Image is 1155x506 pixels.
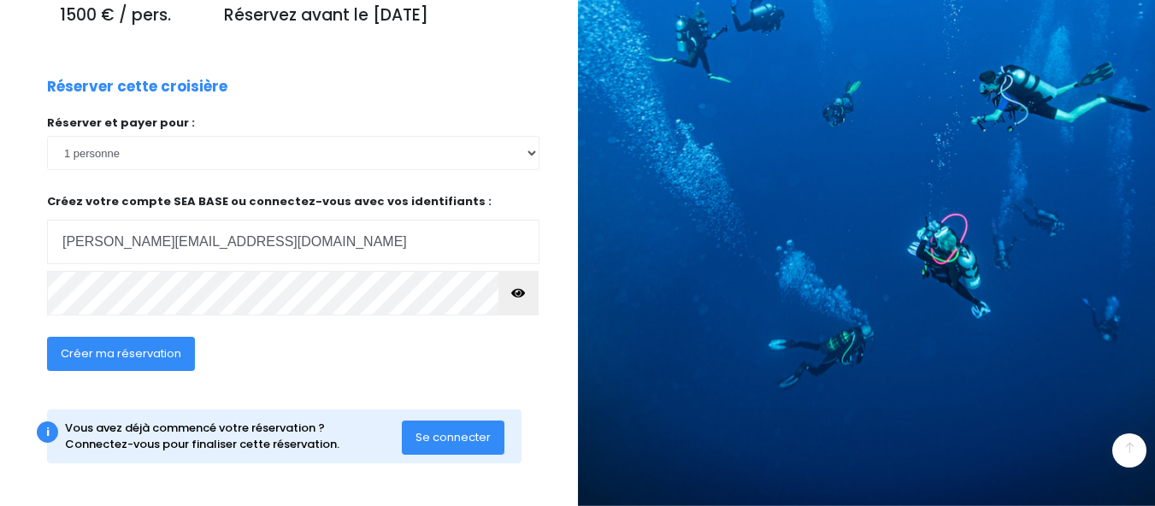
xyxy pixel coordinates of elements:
[402,429,504,444] a: Se connecter
[37,421,58,443] div: i
[402,421,504,455] button: Se connecter
[61,345,181,362] span: Créer ma réservation
[47,115,539,132] p: Réserver et payer pour :
[415,429,491,445] span: Se connecter
[47,337,195,371] button: Créer ma réservation
[47,220,539,264] input: Adresse email
[224,3,527,28] p: Réservez avant le [DATE]
[60,3,198,28] p: 1500 € / pers.
[47,76,227,98] p: Réserver cette croisière
[65,420,402,453] div: Vous avez déjà commencé votre réservation ? Connectez-vous pour finaliser cette réservation.
[47,193,539,264] p: Créez votre compte SEA BASE ou connectez-vous avec vos identifiants :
